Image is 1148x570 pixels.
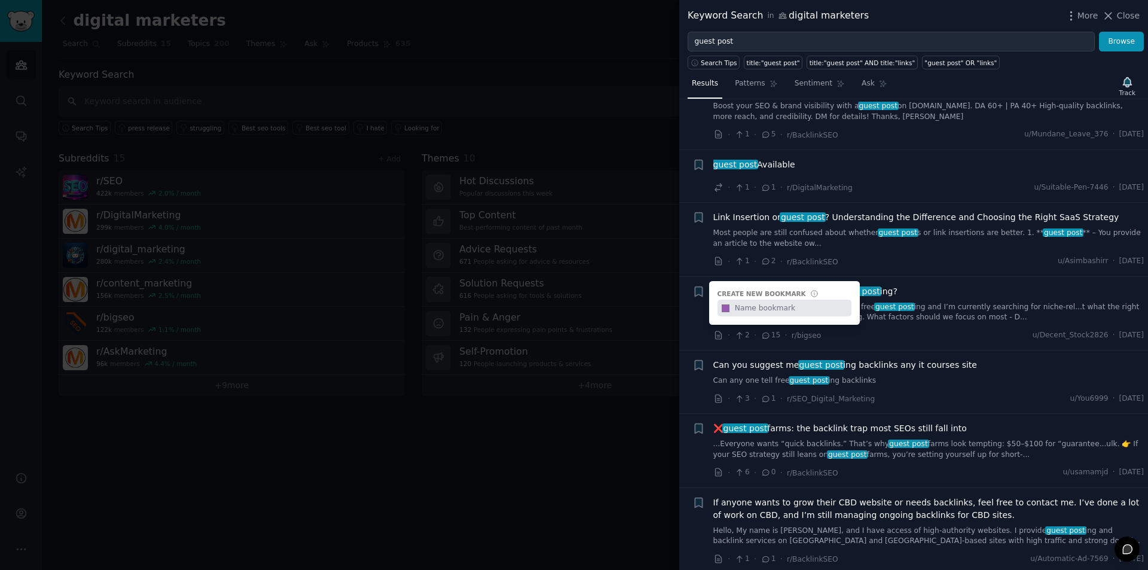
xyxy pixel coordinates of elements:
[780,467,783,479] span: ·
[874,303,915,311] span: guest post
[688,32,1095,52] input: Try a keyword related to your business
[1113,330,1115,341] span: ·
[734,182,749,193] span: 1
[734,256,749,267] span: 1
[1099,32,1144,52] button: Browse
[1045,526,1086,535] span: guest post
[761,182,775,193] span: 1
[754,255,756,268] span: ·
[1063,467,1109,478] span: u/usamamjd
[732,300,851,316] input: Name bookmark
[922,56,1000,69] a: "guest post" OR "links"
[1077,10,1098,22] span: More
[722,423,768,433] span: guest post
[754,181,756,194] span: ·
[1119,256,1144,267] span: [DATE]
[787,131,838,139] span: r/BacklinkSEO
[1119,182,1144,193] span: [DATE]
[747,59,800,67] div: title:"guest post"
[713,359,977,371] a: Can you suggest meguest posting backlinks any it courses site
[1119,330,1144,341] span: [DATE]
[754,467,756,479] span: ·
[1030,554,1108,565] span: u/Automatic-Ad-7569
[857,74,891,99] a: Ask
[713,439,1144,460] a: ...Everyone wants “quick backlinks.” That’s whyguest postfarms look tempting: $50–$100 for “guara...
[713,302,1144,323] a: We’ve been told to start doing paid and freeguest posting and I’m currently searching for niche-r...
[1043,228,1083,237] span: guest post
[754,392,756,405] span: ·
[1113,256,1115,267] span: ·
[735,78,765,89] span: Patterns
[787,395,875,403] span: r/SEO_Digital_Marketing
[688,8,869,23] div: Keyword Search digital marketers
[1102,10,1140,22] button: Close
[807,56,918,69] a: title:"guest post" AND title:"links"
[1113,129,1115,140] span: ·
[780,255,783,268] span: ·
[734,129,749,140] span: 1
[780,181,783,194] span: ·
[1113,554,1115,565] span: ·
[784,329,787,342] span: ·
[888,440,929,448] span: guest post
[795,78,832,89] span: Sentiment
[862,78,875,89] span: Ask
[1065,10,1098,22] button: More
[713,422,967,435] a: ❌guest postfarms: the backlink trap most SEOs still fall into
[1033,330,1109,341] span: u/Decent_Stock2826
[761,330,780,341] span: 15
[810,59,915,67] div: title:"guest post" AND title:"links"
[1117,10,1140,22] span: Close
[713,422,967,435] span: ❌ farms: the backlink trap most SEOs still fall into
[780,553,783,565] span: ·
[761,129,775,140] span: 5
[1115,74,1140,99] button: Track
[1119,129,1144,140] span: [DATE]
[827,450,868,459] span: guest post
[713,496,1144,522] a: If anyone wants to grow their CBD website or needs backlinks, feel free to contact me. I’ve done ...
[1119,394,1144,404] span: [DATE]
[780,129,783,141] span: ·
[728,255,730,268] span: ·
[728,392,730,405] span: ·
[789,376,829,385] span: guest post
[787,555,838,563] span: r/BacklinkSEO
[1113,182,1115,193] span: ·
[787,258,838,266] span: r/BacklinkSEO
[717,289,806,298] div: Create new bookmark
[924,59,997,67] div: "guest post" OR "links"
[713,359,977,371] span: Can you suggest me ing backlinks any it courses site
[713,101,1144,122] a: Boost your SEO & brand visibility with aguest poston [DOMAIN_NAME]. DA 60+ | PA 40+ High-quality ...
[728,467,730,479] span: ·
[731,74,781,99] a: Patterns
[692,78,718,89] span: Results
[728,329,730,342] span: ·
[761,256,775,267] span: 2
[713,211,1119,224] span: Link Insertion or ? Understanding the Difference and Choosing the Right SaaS Strategy
[701,59,737,67] span: Search Tips
[688,74,722,99] a: Results
[713,526,1144,547] a: Hello, My name is [PERSON_NAME], and I have access of high-authority websites. I provideguest pos...
[728,181,730,194] span: ·
[780,212,826,222] span: guest post
[734,554,749,565] span: 1
[1034,182,1109,193] span: u/Suitable-Pen-7446
[798,360,844,370] span: guest post
[734,330,749,341] span: 2
[790,74,849,99] a: Sentiment
[688,56,740,69] button: Search Tips
[734,467,749,478] span: 6
[1070,394,1108,404] span: u/You6999
[780,392,783,405] span: ·
[713,158,795,171] span: Available
[754,129,756,141] span: ·
[761,394,775,404] span: 1
[1058,256,1109,267] span: u/Asimbashirr
[713,228,1144,249] a: Most people are still confused about whetherguest posts or link insertions are better. 1. **guest...
[712,160,758,169] span: guest post
[761,554,775,565] span: 1
[728,553,730,565] span: ·
[858,102,899,110] span: guest post
[787,184,853,192] span: r/DigitalMarketing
